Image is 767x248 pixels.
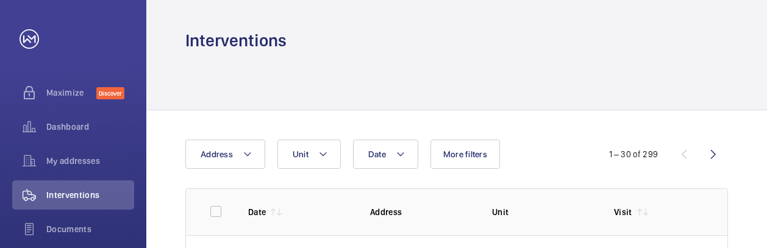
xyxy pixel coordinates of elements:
[609,148,658,160] div: 1 – 30 of 299
[248,206,266,218] p: Date
[443,149,487,159] span: More filters
[46,155,134,167] span: My addresses
[46,189,134,201] span: Interventions
[46,223,134,235] span: Documents
[353,140,418,169] button: Date
[293,149,309,159] span: Unit
[492,206,594,218] p: Unit
[46,87,96,99] span: Maximize
[96,87,124,99] span: Discover
[277,140,341,169] button: Unit
[430,140,500,169] button: More filters
[201,149,233,159] span: Address
[185,29,287,52] h1: Interventions
[368,149,386,159] span: Date
[370,206,473,218] p: Address
[185,140,265,169] button: Address
[46,121,134,133] span: Dashboard
[614,206,632,218] p: Visit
